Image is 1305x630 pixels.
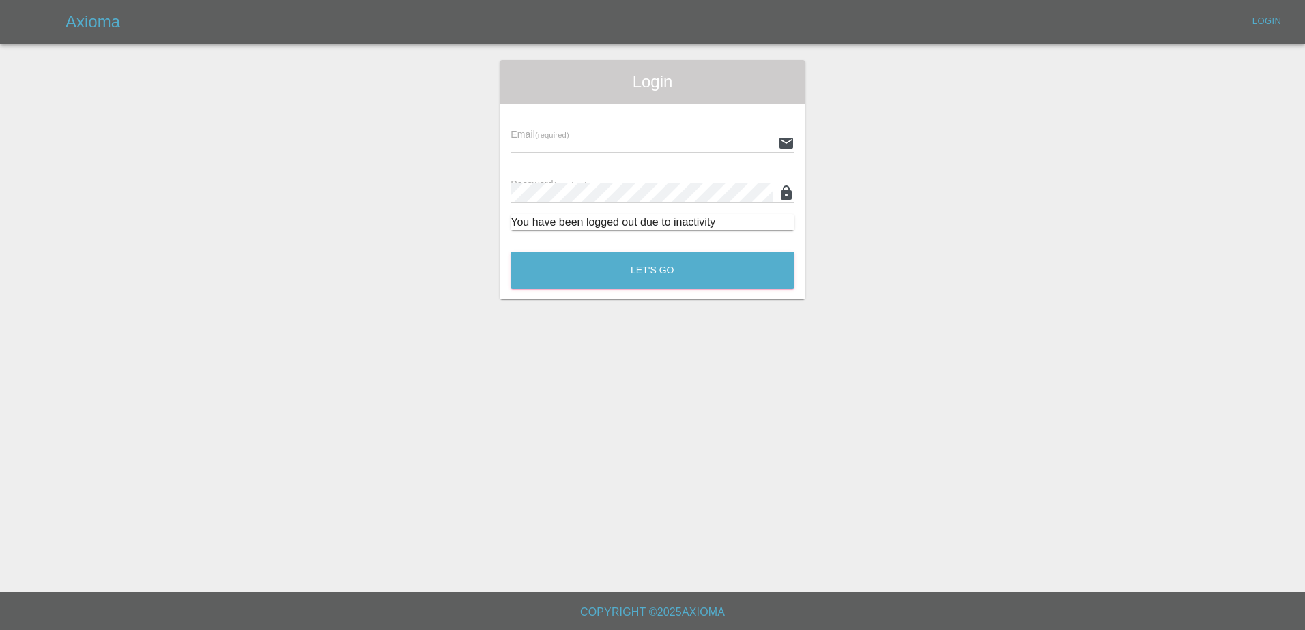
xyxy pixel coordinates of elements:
span: Email [511,129,569,140]
small: (required) [554,181,588,189]
span: Login [511,71,794,93]
button: Let's Go [511,252,794,289]
h6: Copyright © 2025 Axioma [11,603,1294,622]
h5: Axioma [66,11,120,33]
a: Login [1245,11,1289,32]
small: (required) [535,131,569,139]
div: You have been logged out due to inactivity [511,214,794,230]
span: Password [511,179,587,190]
